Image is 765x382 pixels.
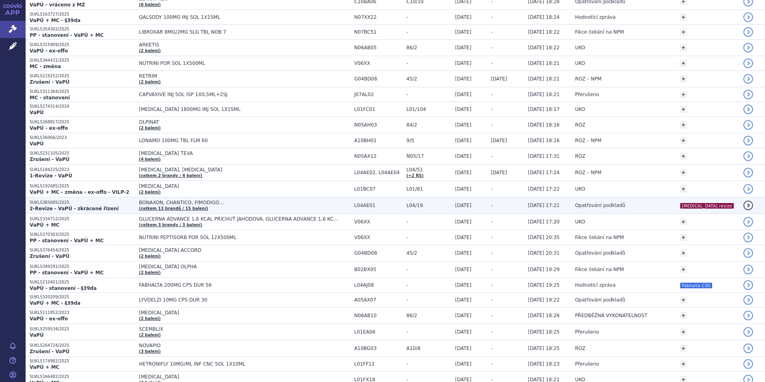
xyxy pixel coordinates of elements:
span: GLUCERNA ADVANCE 1,6 KCAL PŘÍCHUŤ JAHODOVÁ, GLUCERNA ADVANCE 1,6 KCAL PŘÍCHUŤ KÁVOVÁ, GLUCERNA AD... [139,216,339,222]
span: [DATE] 20:31 [528,250,560,256]
span: [DATE] [455,235,472,240]
span: L01/104 [407,107,451,112]
span: Hodnotící zpráva [575,14,615,20]
span: [DATE] [455,60,472,66]
span: HETRONIFLY 10MG/ML INF CNC SOL 1X10ML [139,361,339,367]
span: ROZ – NPM [575,76,601,82]
span: L01EA06 [354,329,402,335]
a: detail [743,327,753,337]
span: [DATE] [455,107,472,112]
p: SUKLS268817/2025 [30,119,135,125]
span: N05/17 [407,153,451,159]
span: [DATE] [455,186,472,192]
a: detail [743,105,753,114]
span: 45/2 [407,250,451,256]
span: - [491,267,493,272]
span: NUTRINI PEPTISORB POR SOL 12X500ML [139,235,339,240]
a: detail [743,151,753,161]
span: [DATE] [455,138,472,143]
span: - [407,282,451,288]
span: J07AL02 [354,92,402,97]
p: SUKLS163727/2025 [30,12,135,17]
a: detail [743,295,753,305]
span: B02BX05 [354,267,402,272]
span: N05AH03 [354,122,402,128]
a: detail [743,27,753,37]
span: - [491,14,493,20]
span: [DATE] [455,250,472,256]
span: 9/5 [407,138,451,143]
span: [DATE] 17:21 [528,203,560,208]
span: [DATE] [455,297,472,303]
span: - [407,235,451,240]
strong: MC - stanovení [30,95,70,101]
span: - [407,297,451,303]
span: [DATE] [491,76,507,82]
strong: 2-Revize - VaPÚ - zkrácené řízení [30,206,119,211]
span: G04BD08 [354,250,402,256]
a: (6 balení) [139,2,160,7]
span: NUTRINI POR SOL 1X500ML [139,60,339,66]
span: - [407,29,451,35]
p: SUKLS210401/2025 [30,279,135,285]
strong: VaPÚ - stanovení - §39da [30,285,97,291]
span: [MEDICAL_DATA] ACCORD [139,247,339,253]
span: - [491,329,493,335]
span: G04BD08 [354,76,402,82]
span: [DATE] 18:21 [528,60,560,66]
span: [DATE] 18:25 [528,329,560,335]
span: [DATE] [455,329,472,335]
p: SUKLS231105/2025 [30,151,135,156]
span: [DATE] 17:20 [528,219,560,225]
a: detail [743,359,753,369]
span: UKO [575,45,585,50]
span: [DATE] 20:35 [528,235,560,240]
span: L04AJ08 [354,282,402,288]
a: + [680,169,687,176]
a: detail [743,12,753,22]
a: detail [743,217,753,227]
span: - [491,45,493,50]
a: (+2 RS) [407,173,424,178]
span: N06AB05 [354,45,402,50]
strong: Zrušení - VaPÚ [30,253,70,259]
span: - [491,203,493,208]
p: SUKLS184225/2023 [30,167,135,173]
span: [MEDICAL_DATA] TEVA [139,151,339,156]
span: 86/2 [407,313,451,318]
span: [DATE] 18:23 [528,361,560,367]
span: ROZ [575,122,585,128]
a: + [680,28,687,36]
span: - [491,282,493,288]
a: + [680,234,687,241]
span: - [491,186,493,192]
span: [DATE] [491,138,507,143]
a: + [680,249,687,257]
p: SUKLS315909/2025 [30,42,135,48]
strong: MC - změna [30,64,61,69]
a: detail [743,184,753,194]
strong: PP - stanovení - VaPÚ + MC [30,270,104,275]
p: SUKLS166482/2025 [30,374,135,380]
span: [DATE] [455,153,472,159]
p: SUKLS365685/2025 [30,200,135,205]
span: [DATE] [455,14,472,20]
span: [DATE] 18:16 [528,122,560,128]
span: [DATE] [455,29,472,35]
a: detail [743,265,753,274]
strong: VaPÚ [30,141,44,147]
p: SUKLS370303/2025 [30,232,135,237]
span: [DATE] 17:22 [528,186,560,192]
span: [DATE] [455,92,472,97]
strong: VaPÚ - ex-offo [30,125,68,131]
span: [DATE] [455,76,472,82]
span: Přerušeno [575,361,599,367]
span: ARKETIS [139,42,339,48]
a: detail [743,120,753,130]
span: L01BC07 [354,186,402,192]
span: [DATE] 18:26 [528,313,560,318]
i: [MEDICAL_DATA] revize [680,203,733,209]
span: - [491,250,493,256]
a: detail [743,58,753,68]
span: [MEDICAL_DATA] [139,310,339,316]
